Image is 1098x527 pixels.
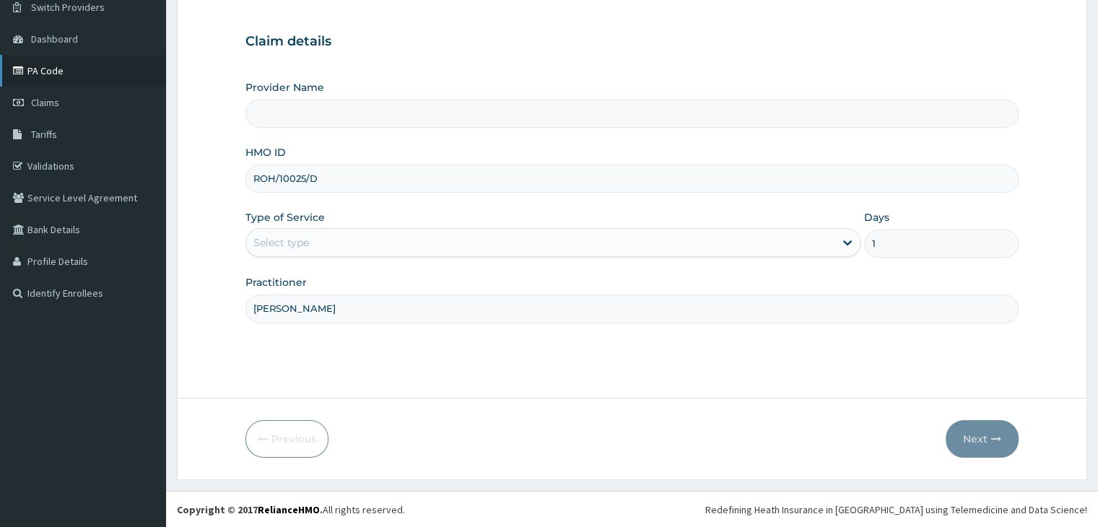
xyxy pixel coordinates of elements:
input: Enter HMO ID [245,165,1018,193]
label: HMO ID [245,145,286,160]
div: Select type [253,235,309,250]
div: Redefining Heath Insurance in [GEOGRAPHIC_DATA] using Telemedicine and Data Science! [705,502,1087,517]
span: Switch Providers [31,1,105,14]
button: Previous [245,420,328,458]
label: Type of Service [245,210,325,225]
label: Days [864,210,889,225]
label: Provider Name [245,80,324,95]
label: Practitioner [245,275,307,289]
span: Dashboard [31,32,78,45]
strong: Copyright © 2017 . [177,503,323,516]
input: Enter Name [245,295,1018,323]
span: Tariffs [31,128,57,141]
span: Claims [31,96,59,109]
a: RelianceHMO [258,503,320,516]
button: Next [946,420,1019,458]
h3: Claim details [245,34,1018,50]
